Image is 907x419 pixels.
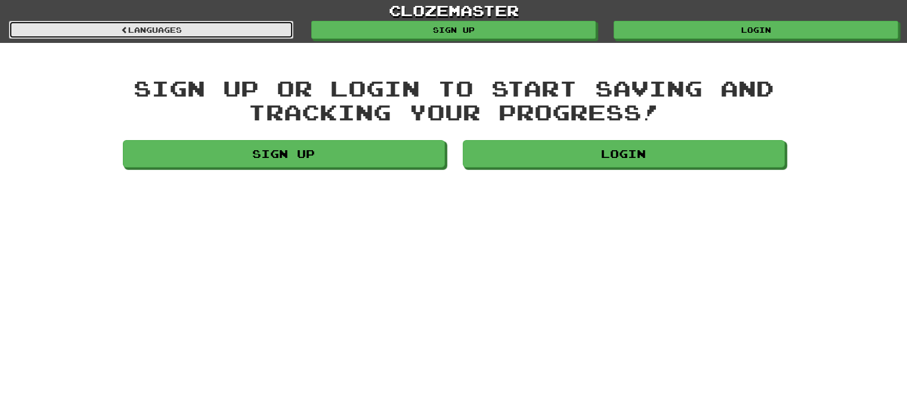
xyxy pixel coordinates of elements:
div: Sign up or login to start saving and tracking your progress! [123,76,785,123]
a: Sign up [311,21,596,39]
a: Languages [9,21,293,39]
a: Sign up [123,140,445,167]
a: Login [614,21,898,39]
a: Login [463,140,785,167]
